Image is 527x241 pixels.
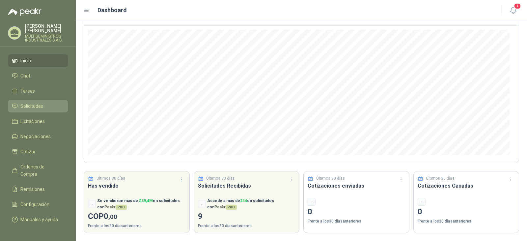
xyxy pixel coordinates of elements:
span: Peakr [104,205,127,209]
span: 244 [240,198,247,203]
p: 0 [418,206,515,218]
p: MULTISUMINISTROS INDUSTRIALES S A S [25,34,68,42]
button: 1 [507,5,519,16]
img: Logo peakr [8,8,42,16]
a: Configuración [8,198,68,211]
a: Órdenes de Compra [8,161,68,180]
span: Chat [20,72,30,79]
span: Órdenes de Compra [20,163,62,178]
h3: Solicitudes Recibidas [198,182,295,190]
p: Frente a los 30 días anteriores [308,218,405,225]
a: Solicitudes [8,100,68,112]
span: $ 39,4M [139,198,153,203]
span: Remisiones [20,186,45,193]
a: Manuales y ayuda [8,213,68,226]
h3: Has vendido [88,182,185,190]
div: - [308,198,316,206]
p: Últimos 30 días [206,175,235,182]
span: Negociaciones [20,133,51,140]
p: Frente a los 30 días anteriores [198,223,295,229]
p: COP [88,210,185,223]
p: Últimos 30 días [97,175,125,182]
span: Solicitudes [20,103,43,110]
span: 1 [514,3,521,9]
p: Últimos 30 días [426,175,455,182]
a: Cotizar [8,145,68,158]
p: Se vendieron más de en solicitudes con [97,198,185,210]
a: Licitaciones [8,115,68,128]
div: - [88,200,96,208]
span: Manuales y ayuda [20,216,58,223]
span: Inicio [20,57,31,64]
h3: Cotizaciones Ganadas [418,182,515,190]
span: PRO [226,205,237,210]
a: Tareas [8,85,68,97]
a: Remisiones [8,183,68,196]
span: PRO [116,205,127,210]
span: Tareas [20,87,35,95]
p: Frente a los 30 días anteriores [418,218,515,225]
span: ,00 [108,213,117,221]
a: Negociaciones [8,130,68,143]
span: Licitaciones [20,118,45,125]
span: Cotizar [20,148,36,155]
p: Últimos 30 días [316,175,345,182]
span: 0 [104,212,117,221]
p: 0 [308,206,405,218]
span: Peakr [214,205,237,209]
span: Configuración [20,201,49,208]
div: - [418,198,426,206]
div: - [198,200,206,208]
p: [PERSON_NAME] [PERSON_NAME] [25,24,68,33]
h3: Cotizaciones enviadas [308,182,405,190]
p: Accede a más de en solicitudes con [207,198,295,210]
p: 9 [198,210,295,223]
a: Inicio [8,54,68,67]
h1: Dashboard [97,6,127,15]
a: Chat [8,70,68,82]
p: Frente a los 30 días anteriores [88,223,185,229]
